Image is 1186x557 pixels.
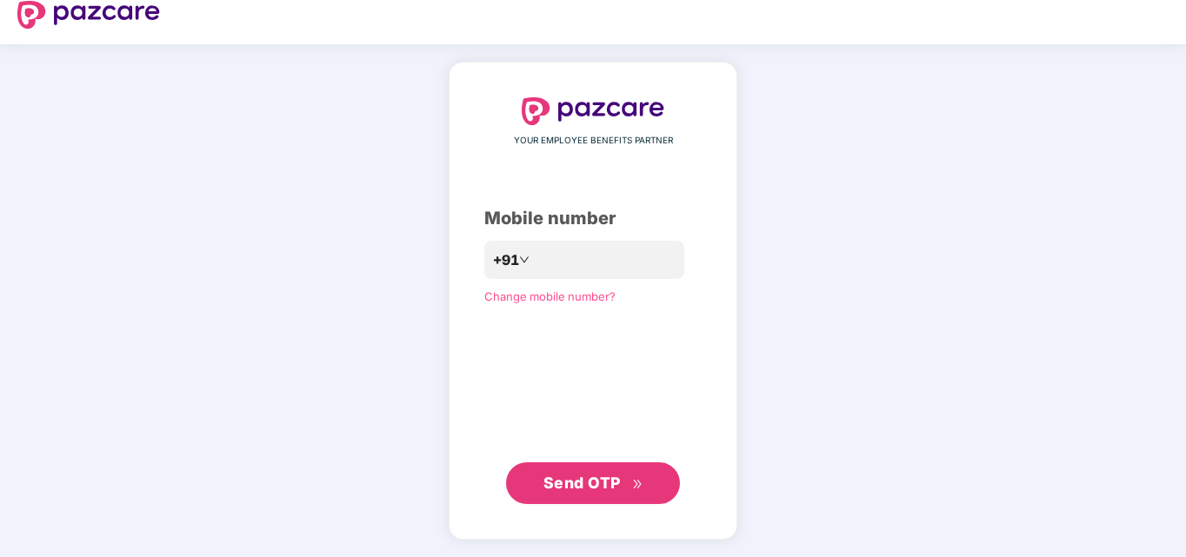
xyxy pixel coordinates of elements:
[506,462,680,504] button: Send OTPdouble-right
[484,289,616,303] a: Change mobile number?
[493,249,519,271] span: +91
[484,205,702,232] div: Mobile number
[514,134,673,148] span: YOUR EMPLOYEE BENEFITS PARTNER
[519,255,530,265] span: down
[632,479,643,490] span: double-right
[543,474,621,492] span: Send OTP
[522,97,664,125] img: logo
[17,1,160,29] img: logo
